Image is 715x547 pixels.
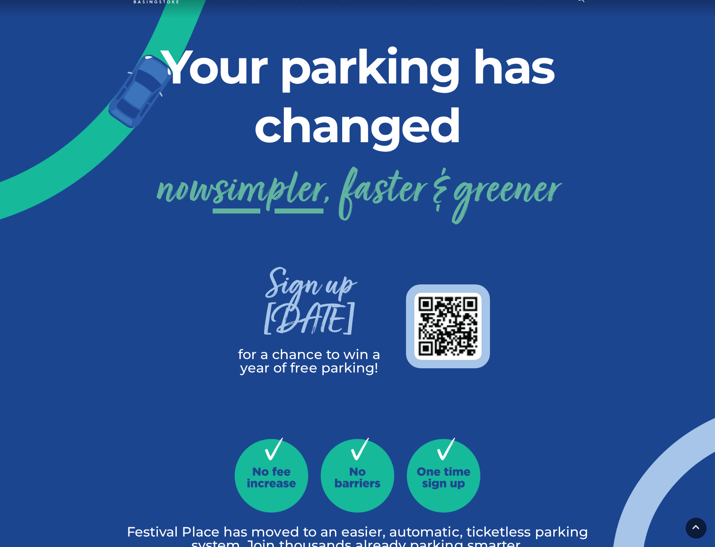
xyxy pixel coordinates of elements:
[125,37,591,155] h2: Your parking has changed
[225,348,393,375] p: for a chance to win a year of free parking!
[213,158,324,225] span: simpler
[156,158,559,225] a: nowsimpler, faster & greener
[225,269,393,348] h3: Sign up [DATE]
